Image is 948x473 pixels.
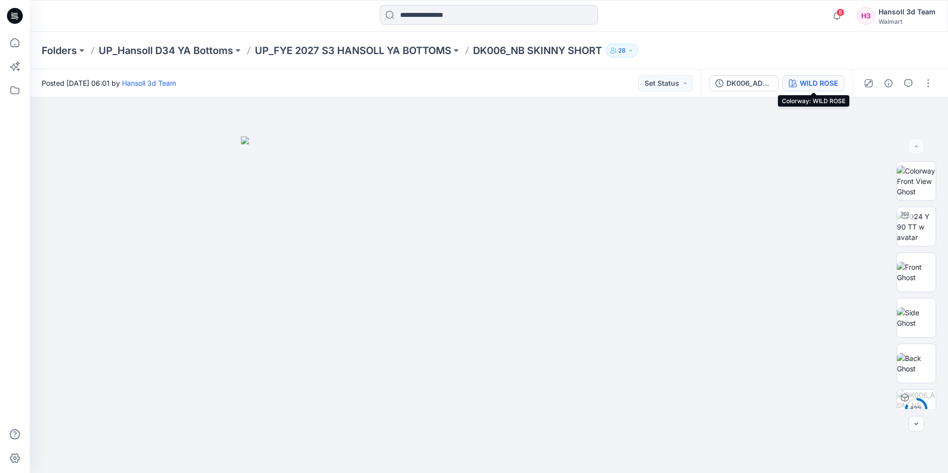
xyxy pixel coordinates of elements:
button: WILD ROSE [782,75,844,91]
a: Folders [42,44,77,58]
button: Details [881,75,896,91]
span: Posted [DATE] 06:01 by [42,78,176,88]
img: Front Ghost [897,262,936,283]
div: Walmart [879,18,936,25]
img: 2024 Y 90 TT w avatar [897,211,936,242]
img: eyJhbGciOiJIUzI1NiIsImtpZCI6IjAiLCJzbHQiOiJzZXMiLCJ0eXAiOiJKV1QifQ.eyJkYXRhIjp7InR5cGUiOiJzdG9yYW... [241,136,737,473]
div: H3 [857,7,875,25]
div: DK006_ADM_NB SKINNY SHORT [726,78,772,89]
p: DK006_NB SKINNY SHORT [473,44,602,58]
span: 8 [836,8,844,16]
img: DK006_ADM_NB SKINNY SHORT WILD ROSE [897,390,936,428]
div: 82 % [904,405,928,413]
div: Hansoll 3d Team [879,6,936,18]
a: UP_Hansoll D34 YA Bottoms [99,44,233,58]
div: WILD ROSE [800,78,838,89]
button: DK006_ADM_NB SKINNY SHORT [709,75,778,91]
img: Back Ghost [897,353,936,374]
button: 28 [606,44,638,58]
p: 28 [618,45,626,56]
img: Colorway Front View Ghost [897,166,936,197]
img: Side Ghost [897,307,936,328]
a: Hansoll 3d Team [122,79,176,87]
a: UP_FYE 2027 S3 HANSOLL YA BOTTOMS [255,44,451,58]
